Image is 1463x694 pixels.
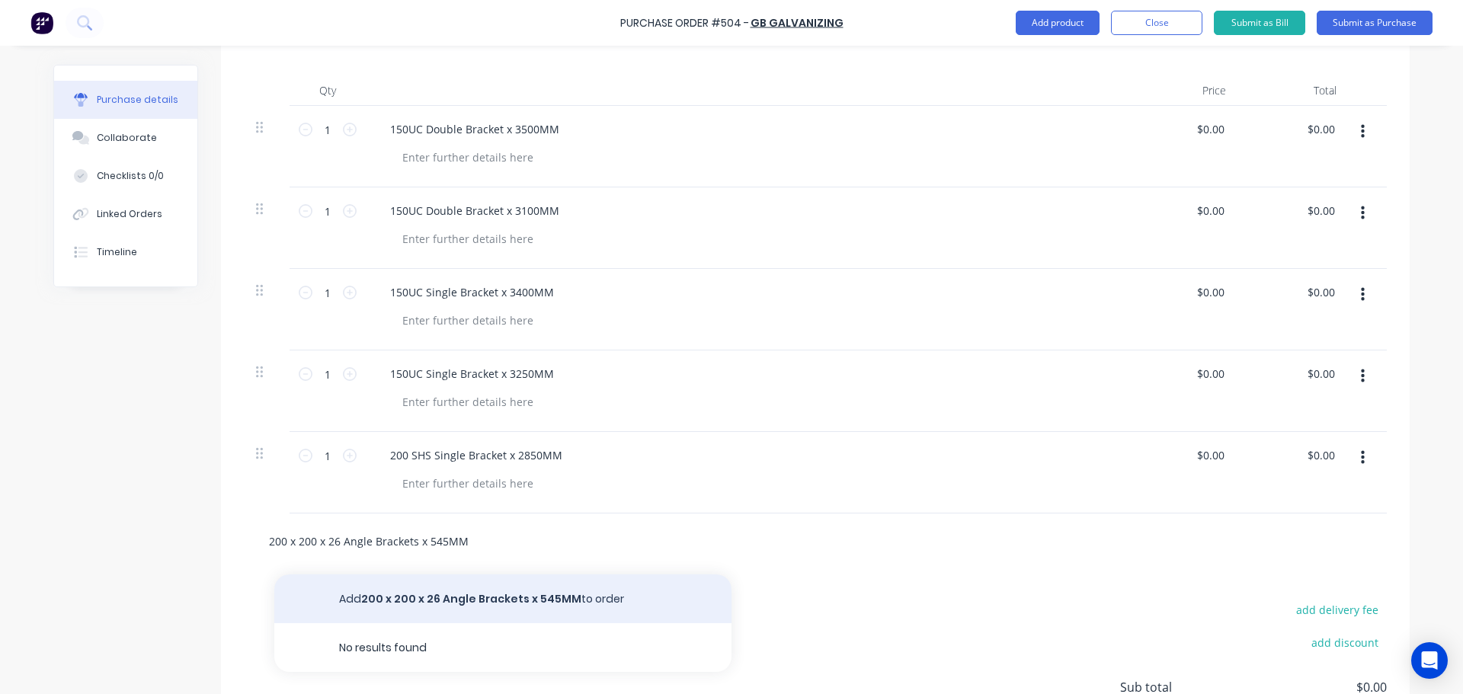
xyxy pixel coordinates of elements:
div: Purchase details [97,93,178,107]
div: 150UC Double Bracket x 3500MM [378,118,571,140]
div: 150UC Single Bracket x 3400MM [378,281,566,303]
div: Price [1128,75,1238,106]
button: Add product [1016,11,1100,35]
button: Collaborate [54,119,197,157]
a: GB GALVANIZING [751,15,844,30]
button: Submit as Purchase [1317,11,1433,35]
div: Checklists 0/0 [97,169,164,183]
div: Total [1238,75,1349,106]
button: add discount [1302,632,1387,652]
button: Linked Orders [54,195,197,233]
img: Factory [30,11,53,34]
div: Open Intercom Messenger [1411,642,1448,679]
div: Collaborate [97,131,157,145]
div: Purchase Order #504 - [620,15,749,31]
div: Qty [290,75,366,106]
button: add delivery fee [1287,600,1387,619]
button: Close [1111,11,1202,35]
div: Timeline [97,245,137,259]
button: Add200 x 200 x 26 Angle Brackets x 545MMto order [274,574,731,623]
div: 150UC Single Bracket x 3250MM [378,363,566,385]
button: Checklists 0/0 [54,157,197,195]
div: Linked Orders [97,207,162,221]
button: Purchase details [54,81,197,119]
button: Timeline [54,233,197,271]
div: 150UC Double Bracket x 3100MM [378,200,571,222]
input: Start typing to add a product... [268,526,573,556]
button: Submit as Bill [1214,11,1305,35]
div: 200 SHS Single Bracket x 2850MM [378,444,575,466]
